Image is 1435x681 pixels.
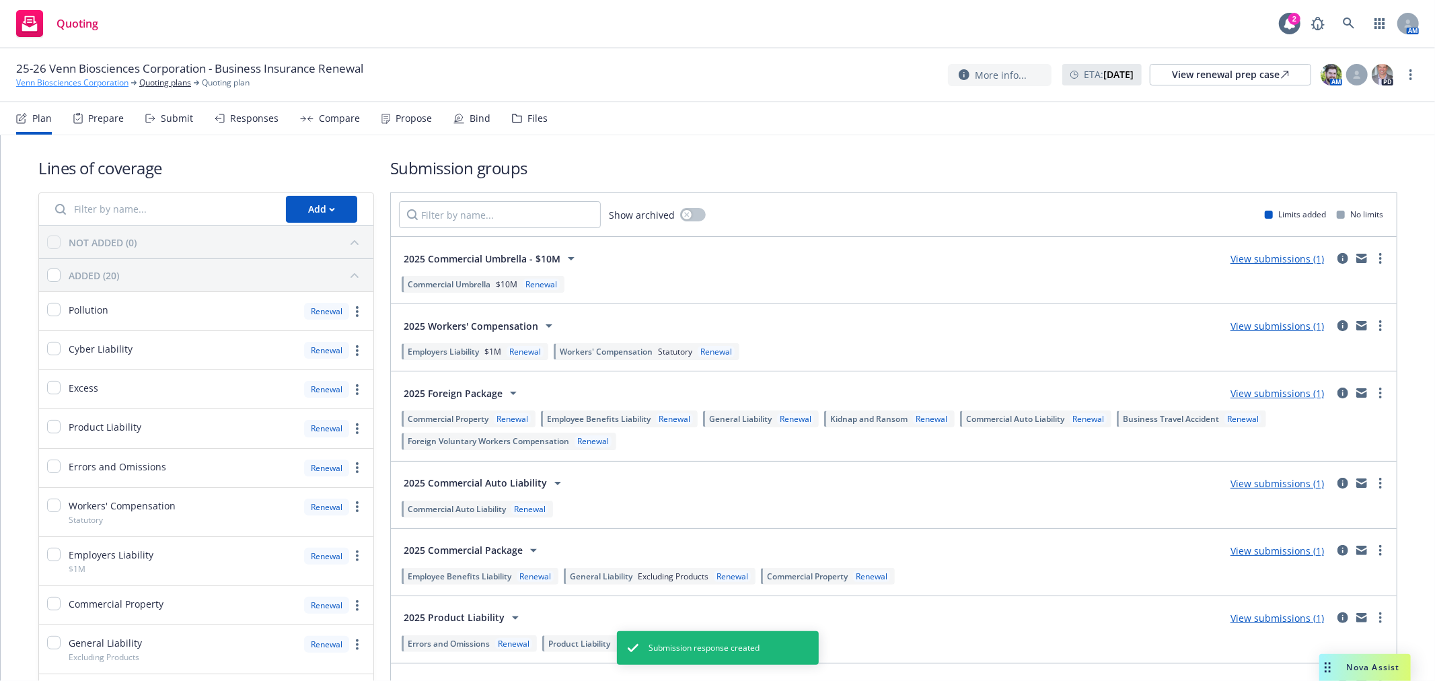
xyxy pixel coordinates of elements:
[1123,413,1219,425] span: Business Travel Accident
[69,514,103,526] span: Statutory
[511,503,548,515] div: Renewal
[396,113,432,124] div: Propose
[709,413,772,425] span: General Liability
[38,157,374,179] h1: Lines of coverage
[16,61,363,77] span: 25-26 Venn Biosciences Corporation - Business Insurance Renewal
[404,386,503,400] span: 2025 Foreign Package
[1230,320,1324,332] a: View submissions (1)
[1103,68,1134,81] strong: [DATE]
[1230,252,1324,265] a: View submissions (1)
[408,503,506,515] span: Commercial Auto Liability
[616,638,653,649] div: Renewal
[349,421,365,437] a: more
[69,342,133,356] span: Cyber Liability
[399,380,526,406] button: 2025 Foreign Package
[399,312,562,339] button: 2025 Workers' Compensation
[349,637,365,653] a: more
[1354,610,1370,626] a: mail
[404,476,547,490] span: 2025 Commercial Auto Liability
[404,319,538,333] span: 2025 Workers' Compensation
[495,638,532,649] div: Renewal
[575,435,612,447] div: Renewal
[47,196,278,223] input: Filter by name...
[349,303,365,320] a: more
[349,548,365,564] a: more
[304,636,349,653] div: Renewal
[399,245,584,272] button: 2025 Commercial Umbrella - $10M
[69,460,166,474] span: Errors and Omissions
[69,651,139,663] span: Excluding Products
[853,571,890,582] div: Renewal
[69,303,108,317] span: Pollution
[1354,542,1370,559] a: mail
[399,201,601,228] input: Filter by name...
[69,420,141,434] span: Product Liability
[304,303,349,320] div: Renewal
[1335,318,1351,334] a: circleInformation
[69,548,153,562] span: Employers Liability
[1070,413,1107,425] div: Renewal
[1230,612,1324,624] a: View submissions (1)
[1372,475,1389,491] a: more
[69,264,365,286] button: ADDED (20)
[523,279,560,290] div: Renewal
[1354,318,1370,334] a: mail
[69,236,137,250] div: NOT ADDED (0)
[714,571,751,582] div: Renewal
[32,113,52,124] div: Plan
[16,77,128,89] a: Venn Biosciences Corporation
[69,636,142,650] span: General Liability
[304,499,349,515] div: Renewal
[404,252,560,266] span: 2025 Commercial Umbrella - $10M
[349,460,365,476] a: more
[69,563,85,575] span: $1M
[304,342,349,359] div: Renewal
[286,196,357,223] button: Add
[69,268,119,283] div: ADDED (20)
[304,597,349,614] div: Renewal
[349,499,365,515] a: more
[496,279,517,290] span: $10M
[1230,544,1324,557] a: View submissions (1)
[399,604,528,631] button: 2025 Product Liability
[1372,318,1389,334] a: more
[1304,10,1331,37] a: Report a Bug
[609,208,675,222] span: Show archived
[202,77,250,89] span: Quoting plan
[69,381,98,395] span: Excess
[408,435,569,447] span: Foreign Voluntary Workers Compensation
[11,5,104,42] a: Quoting
[1372,610,1389,626] a: more
[1321,64,1342,85] img: photo
[404,610,505,624] span: 2025 Product Liability
[658,346,692,357] span: Statutory
[1372,385,1389,401] a: more
[966,413,1064,425] span: Commercial Auto Liability
[304,460,349,476] div: Renewal
[777,413,814,425] div: Renewal
[349,343,365,359] a: more
[470,113,490,124] div: Bind
[408,638,490,649] span: Errors and Omissions
[390,157,1397,179] h1: Submission groups
[399,537,546,564] button: 2025 Commercial Package
[88,113,124,124] div: Prepare
[69,597,163,611] span: Commercial Property
[1337,209,1383,220] div: No limits
[1335,610,1351,626] a: circleInformation
[349,382,365,398] a: more
[1150,64,1311,85] a: View renewal prep case
[484,346,501,357] span: $1M
[527,113,548,124] div: Files
[507,346,544,357] div: Renewal
[560,346,653,357] span: Workers' Compensation
[161,113,193,124] div: Submit
[1335,10,1362,37] a: Search
[408,413,488,425] span: Commercial Property
[649,642,760,654] span: Submission response created
[1230,477,1324,490] a: View submissions (1)
[1319,654,1411,681] button: Nova Assist
[404,543,523,557] span: 2025 Commercial Package
[304,548,349,565] div: Renewal
[1265,209,1326,220] div: Limits added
